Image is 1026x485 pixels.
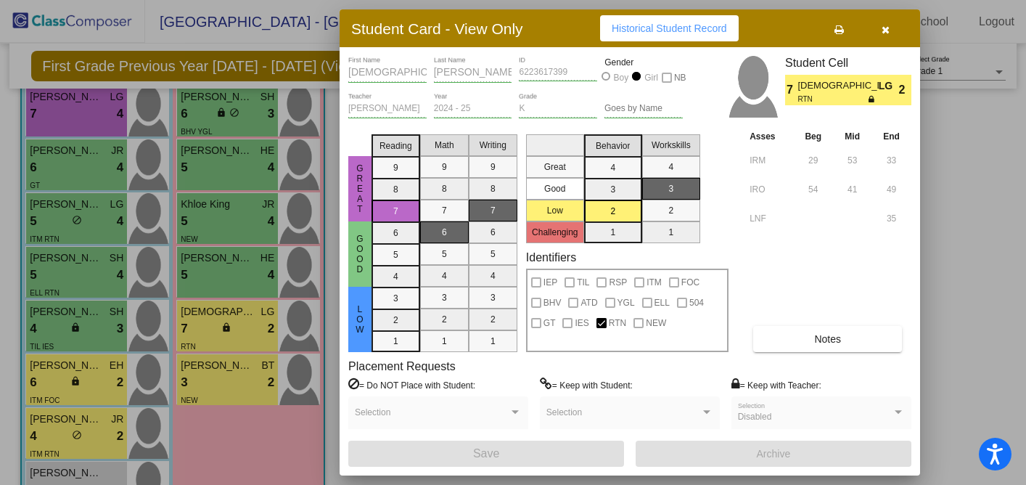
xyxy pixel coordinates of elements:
button: Save [348,441,624,467]
span: Archive [757,448,791,460]
span: YGL [617,294,635,311]
th: Mid [833,129,871,144]
input: assessment [750,150,789,171]
span: FOC [681,274,699,291]
h3: Student Cell [785,56,911,70]
input: assessment [750,208,789,229]
input: Enter ID [519,68,597,78]
h3: Student Card - View Only [351,20,523,38]
span: ITM [647,274,662,291]
th: End [871,129,911,144]
span: Disabled [738,412,772,422]
span: NEW [646,314,666,332]
input: teacher [348,104,427,114]
span: RSP [609,274,627,291]
span: TIL [577,274,589,291]
input: grade [519,104,597,114]
button: Historical Student Record [600,15,739,41]
span: Notes [814,333,841,345]
span: Historical Student Record [612,23,727,34]
div: Boy [613,71,629,84]
span: RTN [609,314,626,332]
input: assessment [750,179,789,200]
span: BHV [543,294,562,311]
span: RTN [797,94,868,105]
span: 504 [689,294,704,311]
button: Notes [753,326,902,352]
span: Great [353,163,366,214]
span: Good [353,234,366,274]
mat-label: Gender [604,56,683,69]
span: GT [543,314,556,332]
span: 2 [899,81,911,99]
label: Identifiers [526,250,576,264]
label: = Keep with Teacher: [731,378,821,392]
input: goes by name [604,104,683,114]
label: = Keep with Student: [540,378,633,392]
span: IEP [543,274,557,291]
div: Girl [644,71,658,84]
span: NB [674,69,686,86]
input: year [434,104,512,114]
label: = Do NOT Place with Student: [348,378,475,392]
th: Asses [746,129,793,144]
span: IES [575,314,588,332]
span: ATD [580,294,597,311]
label: Placement Requests [348,359,456,373]
span: Save [473,447,499,460]
span: ELL [654,294,670,311]
span: Low [353,304,366,335]
span: 7 [785,81,797,99]
span: LG [879,78,899,94]
span: [DEMOGRAPHIC_DATA] [PERSON_NAME] [797,78,878,94]
th: Beg [793,129,833,144]
button: Archive [636,441,911,467]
